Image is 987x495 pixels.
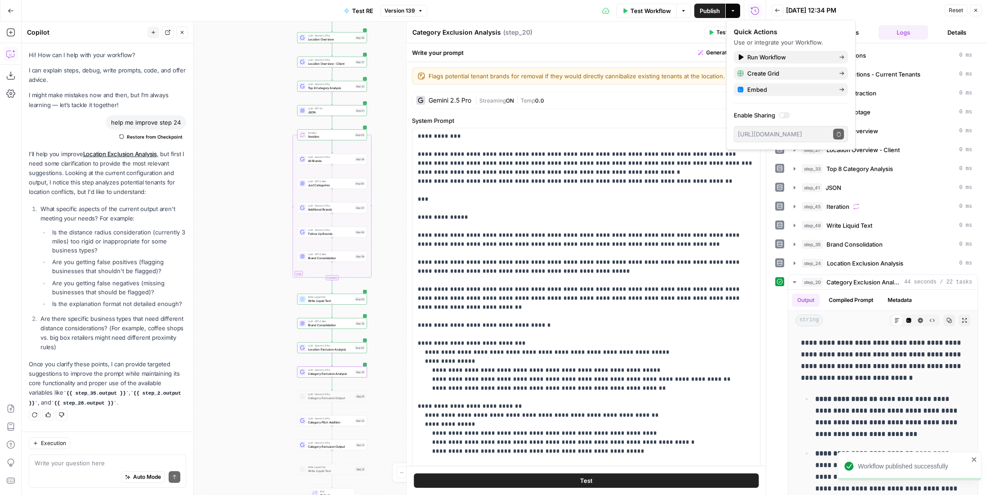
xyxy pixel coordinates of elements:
p: Are there specific business types that need different distance considerations? (For example, coff... [40,314,186,352]
div: Step 22 [355,418,365,423]
p: I might make mistakes now and then, but I’m always learning — let’s tackle it together! [29,90,186,109]
div: LLM · GPT-5 MiniJust CategoriesStep 54 [297,178,367,189]
span: ON [506,97,514,104]
div: LLM · Gemini 2.5 ProFollow Up BrandsStep 60 [297,227,367,238]
g: Edge from step_28 to step_27 [331,43,333,56]
textarea: Flags potential tenant brands for removal if they would directly cannibalize existing tenants at ... [429,72,755,81]
button: 0 ms [788,143,978,157]
button: 0 ms [788,237,978,252]
button: Test [414,473,759,488]
span: Category Exclusion Analysis [308,371,353,376]
button: 0 ms [788,124,978,138]
div: Step 59 [355,254,365,258]
span: JSON [308,110,354,114]
g: Edge from step_24 to step_20 [331,353,333,366]
span: 0 ms [959,165,972,173]
button: Compiled Prompt [823,293,879,307]
span: step_35 [802,240,823,249]
div: LLM · Gemini 2.5 ProLocation OverviewStep 28 [297,32,367,43]
g: Edge from step_27 to step_33 [331,67,333,80]
li: Is the explanation format not detailed enough? [50,299,186,308]
g: Edge from step_49 to step_35 [331,304,333,317]
span: LLM · GPT-4.1 [308,107,354,110]
div: LLM · Gemini 2.5 ProCategory Exclusion AnalysisStep 20 [297,367,367,378]
span: Reset [949,6,963,14]
button: 0 ms [788,162,978,176]
span: Run Workflow [747,53,832,62]
span: Category Exclusion Output [308,444,354,449]
span: step_33 [802,164,823,173]
li: Is the distance radius consideration (currently 3 miles) too rigid or inappropriate for some busi... [50,228,186,255]
div: Step 27 [355,60,365,64]
div: Step 49 [355,297,365,301]
span: LLM · Gemini 2.5 Pro [308,58,353,62]
button: Test RE [339,4,379,18]
div: LLM · Gemini 2.5 ProLocation Exclusion AnalysisStep 24 [297,342,367,353]
span: LLM · GPT-5 Mini [308,180,353,183]
span: 0 ms [959,221,972,229]
div: LLM · Gemini 2.5 ProTop 8 Category AnalysisStep 33 [297,81,367,92]
g: Edge from step_57 to step_60 [331,213,333,226]
span: 0 ms [959,127,972,135]
div: Step 57 [355,206,365,210]
g: Edge from step_45-iteration-end to step_49 [331,280,333,293]
span: Top 8 Category Analysis [826,164,893,173]
g: Edge from step_35 to step_24 [331,328,333,342]
span: 0 ms [959,108,972,116]
p: I can explain steps, debug, write prompts, code, and offer advice. [29,66,186,85]
div: Step 24 [355,346,365,350]
button: Test [704,27,732,38]
div: Write Liquid TextWrite Liquid TextStep 49 [297,294,367,305]
g: Edge from step_54 to step_57 [331,189,333,202]
span: Temp [521,97,535,104]
div: Workflow published successfully [858,462,969,471]
span: Iteration [308,134,353,139]
span: 0 ms [959,240,972,248]
span: 0.0 [535,97,544,104]
button: Restore from Checkpoint [116,131,186,142]
span: string [795,315,823,326]
span: Streaming [479,97,506,104]
div: Step 41 [355,108,365,112]
span: Location Overview - Client [308,61,353,66]
button: Test Workflow [616,4,676,18]
span: Location Overview [308,37,353,41]
span: LLM · Gemini 2.5 Pro [308,344,353,347]
span: LLM · Gemini 2.5 Pro [308,417,353,420]
button: 0 ms [788,218,978,233]
span: LLM · Gemini 2.5 Pro [308,82,353,86]
div: Step 56 [355,157,365,161]
code: {{ step_2.output }} [29,391,181,405]
div: LLM · GPT-4.1JSONStep 41 [297,105,367,116]
div: Gemini 2.5 Pro [429,97,471,103]
span: LLM · Gemini 2.5 Pro [308,155,353,159]
button: Publish [694,4,725,18]
span: 0 ms [959,70,972,78]
span: Publish [700,6,720,15]
label: Enable Sharing [734,111,848,120]
span: Follow Up Brands [308,231,353,236]
span: Category Exclusion Output [308,396,354,400]
span: Category Exclusion Analysis [826,278,901,287]
span: Write Liquid Text [308,468,354,473]
span: JSON [826,183,841,192]
div: LLM · Gemini 2.5 ProAdditional BrandsStep 57 [297,202,367,213]
span: 44 seconds / 22 tasks [904,278,972,286]
div: Step 54 [355,181,365,185]
div: LLM · Gemini 2.5 ProCategory Exclusion OutputStep 61 [297,391,367,402]
li: Are you getting false positives (flagging businesses that shouldn't be flagged)? [50,257,186,275]
button: Logs [879,25,929,40]
button: Metadata [882,293,917,307]
span: LLM · Gemini 2.5 Pro [308,228,353,232]
span: Location Overview - Client [826,145,900,154]
span: Brand Consolidation [308,323,353,327]
div: Step 20 [355,370,365,374]
div: Step 35 [355,321,365,325]
span: Write Liquid Text [308,465,354,469]
g: Edge from step_61 to step_22 [331,401,333,414]
span: ( step_20 ) [503,28,532,37]
div: Step 61 [356,394,365,398]
span: Test [716,28,728,36]
g: Edge from step_20 to step_61 [331,377,333,390]
span: LLM · Gemini 2.5 Pro [308,204,353,207]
